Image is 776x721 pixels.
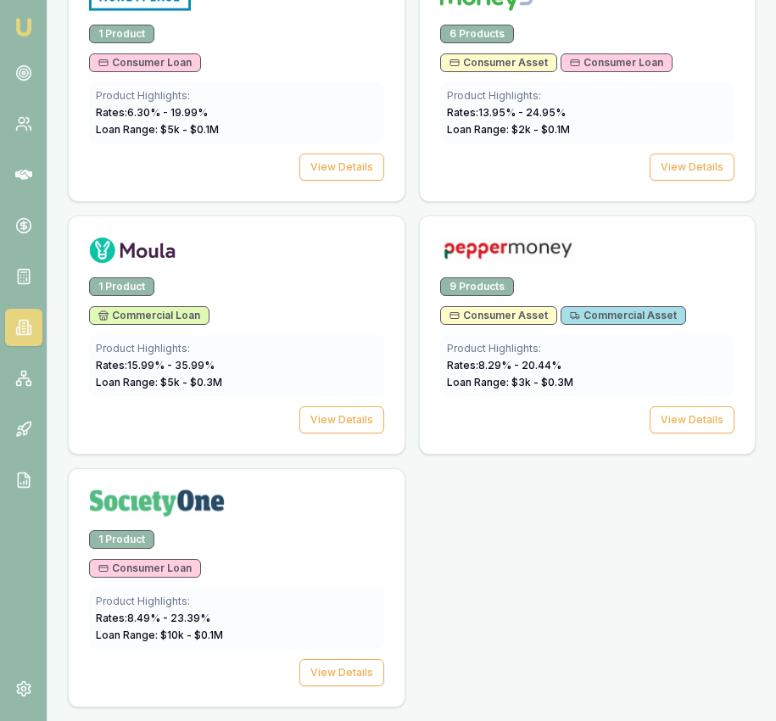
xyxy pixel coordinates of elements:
span: Loan Range: $ 10 k - $ 0.1 M [96,629,223,641]
button: View Details [299,659,384,686]
span: Loan Range: $ 2 k - $ 0.1 M [447,123,570,136]
a: Moula logo1 ProductCommercial LoanProduct Highlights:Rates:15.99% - 35.99%Loan Range: $5k - $0.3M... [68,215,405,455]
div: Product Highlights: [447,89,729,103]
span: Rates: 15.99 % - 35.99 % [96,359,215,372]
span: Consumer Asset [449,309,548,322]
span: Rates: 8.29 % - 20.44 % [447,359,561,372]
div: Product Highlights: [447,342,729,355]
div: 1 Product [89,530,154,549]
span: Consumer Loan [98,56,192,70]
button: View Details [299,406,384,433]
div: 9 Products [440,277,514,296]
span: Commercial Loan [98,309,200,322]
img: Pepper Money logo [440,237,576,264]
div: Product Highlights: [96,595,377,608]
span: Loan Range: $ 5 k - $ 0.1 M [96,123,219,136]
img: Society One logo [89,489,225,517]
div: 1 Product [89,25,154,43]
button: View Details [650,406,734,433]
span: Rates: 8.49 % - 23.39 % [96,612,210,624]
button: View Details [299,154,384,181]
img: Moula logo [89,237,176,264]
img: emu-icon-u.png [14,17,34,37]
span: Commercial Asset [570,309,677,322]
a: Society One logo1 ProductConsumer LoanProduct Highlights:Rates:8.49% - 23.39%Loan Range: $10k - $... [68,468,405,707]
span: Consumer Asset [449,56,548,70]
span: Loan Range: $ 3 k - $ 0.3 M [447,376,573,388]
div: Product Highlights: [96,89,377,103]
span: Loan Range: $ 5 k - $ 0.3 M [96,376,222,388]
a: Pepper Money logo9 ProductsConsumer AssetCommercial AssetProduct Highlights:Rates:8.29% - 20.44%L... [419,215,756,455]
div: 6 Products [440,25,514,43]
span: Consumer Loan [98,562,192,575]
span: Rates: 6.30 % - 19.99 % [96,106,208,119]
button: View Details [650,154,734,181]
span: Consumer Loan [570,56,663,70]
div: 1 Product [89,277,154,296]
span: Rates: 13.95 % - 24.95 % [447,106,566,119]
div: Product Highlights: [96,342,377,355]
